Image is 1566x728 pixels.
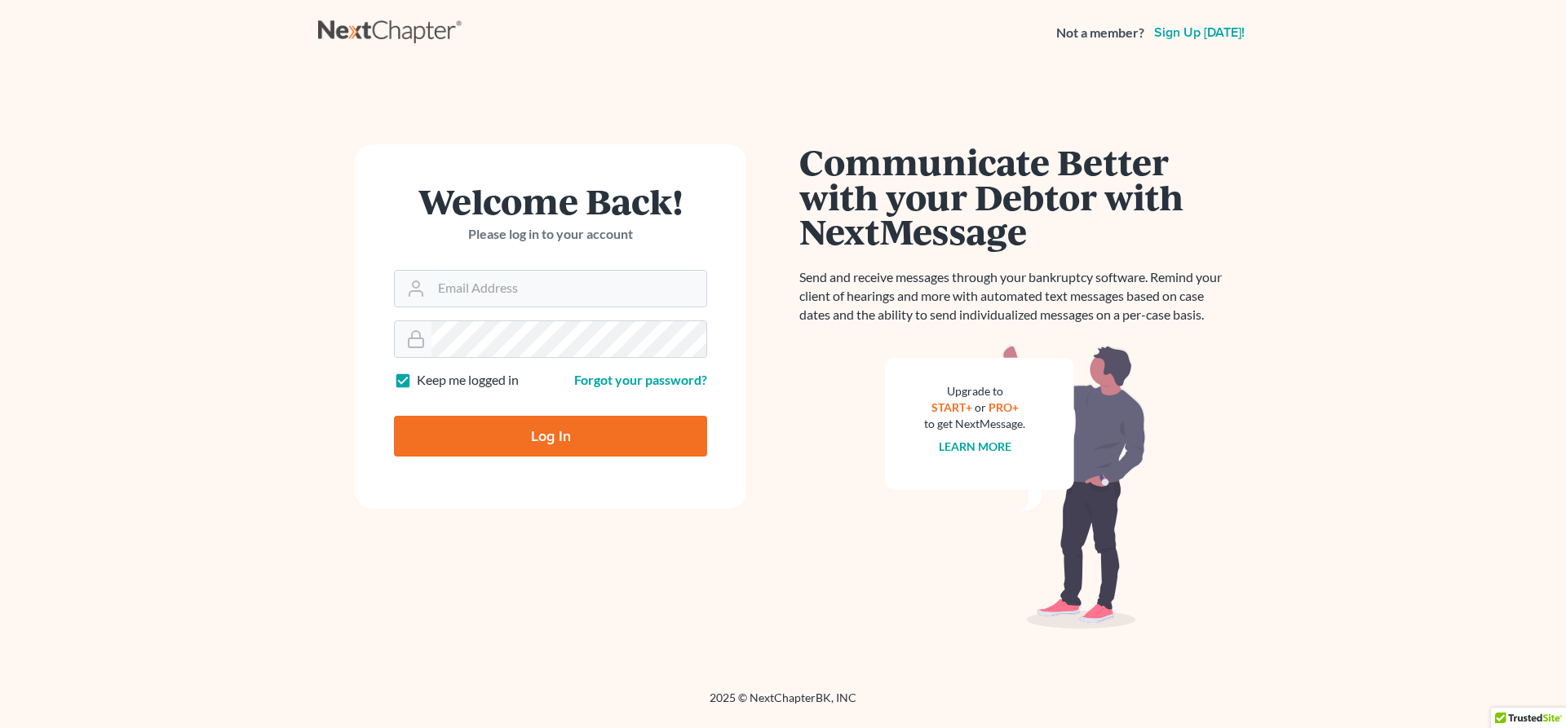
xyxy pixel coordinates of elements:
a: PRO+ [989,400,1019,414]
p: Please log in to your account [394,225,707,244]
input: Log In [394,416,707,457]
a: START+ [931,400,972,414]
input: Email Address [431,271,706,307]
img: nextmessage_bg-59042aed3d76b12b5cd301f8e5b87938c9018125f34e5fa2b7a6b67550977c72.svg [885,344,1146,629]
a: Sign up [DATE]! [1151,26,1248,39]
a: Forgot your password? [574,372,707,387]
span: or [975,400,986,414]
a: Learn more [939,439,1011,453]
div: Upgrade to [924,383,1025,399]
p: Send and receive messages through your bankruptcy software. Remind your client of hearings and mo... [799,268,1232,324]
h1: Communicate Better with your Debtor with NextMessage [799,144,1232,249]
strong: Not a member? [1056,24,1144,42]
label: Keep me logged in [417,371,519,390]
div: to get NextMessage. [924,416,1025,432]
div: 2025 © NextChapterBK, INC [318,690,1248,719]
h1: Welcome Back! [394,183,707,218]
